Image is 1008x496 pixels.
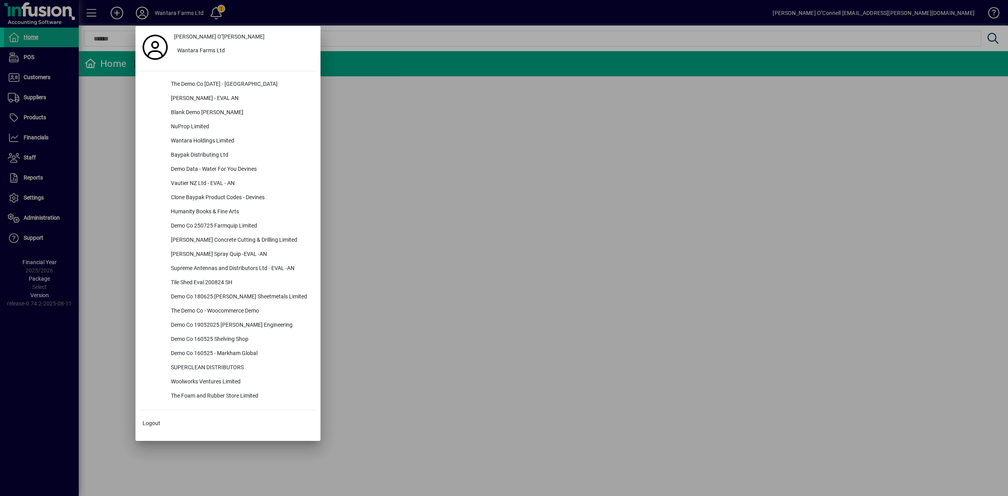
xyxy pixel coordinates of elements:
[165,191,317,205] div: Clone Baypak Product Codes - Devines
[165,92,317,106] div: [PERSON_NAME] - EVAL AN
[139,78,317,92] button: The Demo Co [DATE] - [GEOGRAPHIC_DATA]
[139,233,317,248] button: [PERSON_NAME] Concrete Cutting & Drilling Limited
[139,148,317,163] button: Baypak Distributing Ltd
[165,148,317,163] div: Baypak Distributing Ltd
[165,304,317,318] div: The Demo Co - Woocommerce Demo
[165,219,317,233] div: Demo Co 250725 Farmquip Limited
[139,191,317,205] button: Clone Baypak Product Codes - Devines
[165,262,317,276] div: Supreme Antennas and Distributors Ltd - EVAL -AN
[171,30,317,44] a: [PERSON_NAME] O''[PERSON_NAME]
[139,262,317,276] button: Supreme Antennas and Distributors Ltd - EVAL -AN
[139,163,317,177] button: Demo Data - Water For You Devines
[165,290,317,304] div: Demo Co 180625 [PERSON_NAME] Sheetmetals Limited
[165,318,317,333] div: Demo Co 19052025 [PERSON_NAME] Engineering
[165,276,317,290] div: Tile Shed Eval 200824 SH
[165,134,317,148] div: Wantara Holdings Limited
[139,134,317,148] button: Wantara Holdings Limited
[139,318,317,333] button: Demo Co 19052025 [PERSON_NAME] Engineering
[139,177,317,191] button: Vautier NZ Ltd - EVAL - AN
[165,233,317,248] div: [PERSON_NAME] Concrete Cutting & Drilling Limited
[139,375,317,389] button: Woolworks Ventures Limited
[171,44,317,58] button: Wantara Farms Ltd
[139,347,317,361] button: Demo Co 160525 - Markham Global
[139,276,317,290] button: Tile Shed Eval 200824 SH
[139,219,317,233] button: Demo Co 250725 Farmquip Limited
[139,248,317,262] button: [PERSON_NAME] Spray Quip -EVAL -AN
[165,347,317,361] div: Demo Co 160525 - Markham Global
[139,40,171,54] a: Profile
[139,205,317,219] button: Humanity Books & Fine Arts
[139,304,317,318] button: The Demo Co - Woocommerce Demo
[139,361,317,375] button: SUPERCLEAN DISTRIBUTORS
[139,290,317,304] button: Demo Co 180625 [PERSON_NAME] Sheetmetals Limited
[165,389,317,403] div: The Foam and Rubber Store Limited
[165,163,317,177] div: Demo Data - Water For You Devines
[165,333,317,347] div: Demo Co 160525 Shelving Shop
[139,92,317,106] button: [PERSON_NAME] - EVAL AN
[139,389,317,403] button: The Foam and Rubber Store Limited
[165,205,317,219] div: Humanity Books & Fine Arts
[139,416,317,431] button: Logout
[165,375,317,389] div: Woolworks Ventures Limited
[165,78,317,92] div: The Demo Co [DATE] - [GEOGRAPHIC_DATA]
[165,106,317,120] div: Blank Demo [PERSON_NAME]
[174,33,265,41] span: [PERSON_NAME] O''[PERSON_NAME]
[165,248,317,262] div: [PERSON_NAME] Spray Quip -EVAL -AN
[165,120,317,134] div: NuProp Limited
[139,333,317,347] button: Demo Co 160525 Shelving Shop
[165,361,317,375] div: SUPERCLEAN DISTRIBUTORS
[139,106,317,120] button: Blank Demo [PERSON_NAME]
[143,419,160,428] span: Logout
[165,177,317,191] div: Vautier NZ Ltd - EVAL - AN
[139,120,317,134] button: NuProp Limited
